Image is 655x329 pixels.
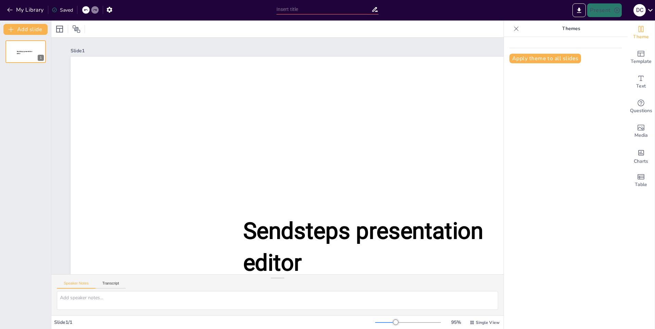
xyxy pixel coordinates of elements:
[3,24,48,35] button: Add slide
[5,40,46,63] div: 1
[52,7,73,13] div: Saved
[54,24,65,35] div: Layout
[631,58,652,65] span: Template
[476,320,499,325] span: Single View
[96,281,126,289] button: Transcript
[448,319,464,326] div: 95 %
[627,119,655,144] div: Add images, graphics, shapes or video
[627,168,655,193] div: Add a table
[636,82,646,90] span: Text
[54,319,375,326] div: Slide 1 / 1
[627,70,655,94] div: Add text boxes
[71,48,621,54] div: Slide 1
[633,3,646,17] button: D C
[72,25,81,33] span: Position
[634,158,648,165] span: Charts
[5,4,47,15] button: My Library
[57,281,96,289] button: Speaker Notes
[38,55,44,61] div: 1
[572,3,586,17] button: Export to PowerPoint
[627,45,655,70] div: Add ready made slides
[243,218,483,276] span: Sendsteps presentation editor
[522,21,620,37] p: Themes
[634,132,648,139] span: Media
[627,21,655,45] div: Change the overall theme
[635,181,647,188] span: Table
[633,33,649,41] span: Theme
[276,4,372,14] input: Insert title
[509,54,581,63] button: Apply theme to all slides
[627,94,655,119] div: Get real-time input from your audience
[587,3,621,17] button: Present
[17,51,32,54] span: Sendsteps presentation editor
[627,144,655,168] div: Add charts and graphs
[633,4,646,16] div: D C
[630,107,652,115] span: Questions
